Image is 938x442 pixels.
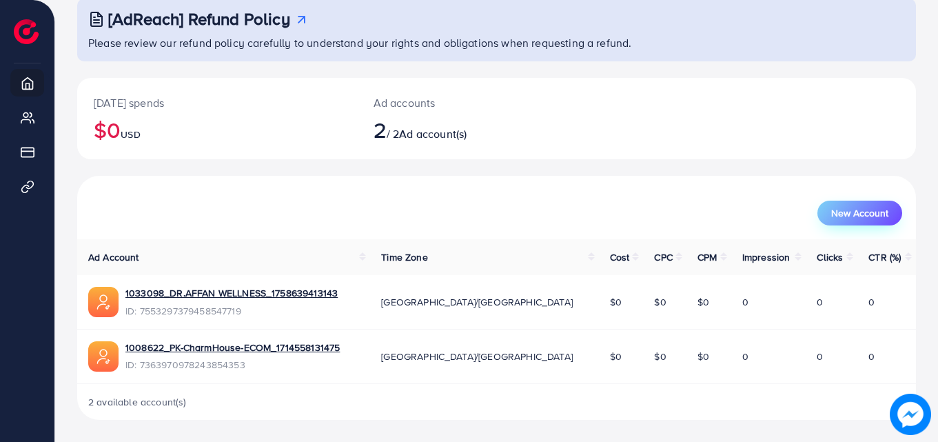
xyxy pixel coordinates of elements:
span: Clicks [817,250,843,264]
span: 0 [817,350,823,363]
span: ID: 7363970978243854353 [125,358,340,372]
img: logo [14,19,39,44]
h2: / 2 [374,117,550,143]
h2: $0 [94,117,340,143]
span: 0 [742,295,748,309]
span: ID: 7553297379458547719 [125,304,338,318]
button: New Account [817,201,902,225]
span: Time Zone [381,250,427,264]
span: USD [121,128,140,141]
span: 0 [868,295,875,309]
span: [GEOGRAPHIC_DATA]/[GEOGRAPHIC_DATA] [381,350,573,363]
span: CPM [697,250,717,264]
a: 1008622_PK-CharmHouse-ECOM_1714558131475 [125,341,340,354]
span: CPC [654,250,672,264]
h3: [AdReach] Refund Policy [108,9,290,29]
span: $0 [697,350,709,363]
p: Ad accounts [374,94,550,111]
img: ic-ads-acc.e4c84228.svg [88,341,119,372]
span: $0 [610,295,622,309]
span: $0 [610,350,622,363]
p: [DATE] spends [94,94,340,111]
a: 1033098_DR.AFFAN WELLNESS_1758639413143 [125,286,338,300]
span: Cost [610,250,630,264]
span: Impression [742,250,791,264]
span: CTR (%) [868,250,901,264]
span: Ad Account [88,250,139,264]
img: ic-ads-acc.e4c84228.svg [88,287,119,317]
span: $0 [654,350,666,363]
span: New Account [831,208,888,218]
span: 2 [374,114,387,145]
span: Ad account(s) [399,126,467,141]
p: Please review our refund policy carefully to understand your rights and obligations when requesti... [88,34,908,51]
span: 0 [868,350,875,363]
span: 0 [742,350,748,363]
span: 2 available account(s) [88,395,187,409]
span: 0 [817,295,823,309]
span: $0 [697,295,709,309]
span: $0 [654,295,666,309]
img: image [890,394,931,435]
span: [GEOGRAPHIC_DATA]/[GEOGRAPHIC_DATA] [381,295,573,309]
